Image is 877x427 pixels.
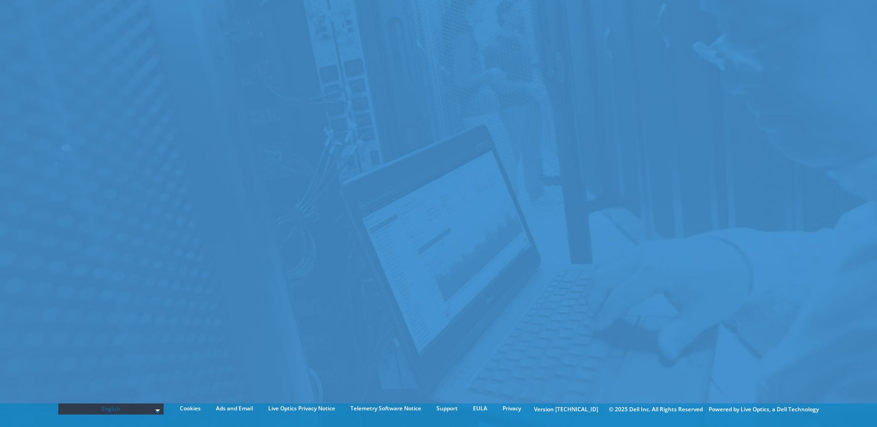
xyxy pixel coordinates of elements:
[604,404,707,415] li: © 2025 Dell Inc. All Rights Reserved
[343,403,428,414] a: Telemetry Software Notice
[496,403,528,414] a: Privacy
[529,404,603,415] li: Version [TECHNICAL_ID]
[209,403,260,414] a: Ads and Email
[466,403,494,414] a: EULA
[709,404,819,415] li: Powered by Live Optics, a Dell Technology
[429,403,465,414] a: Support
[63,403,159,415] span: English
[173,403,208,414] a: Cookies
[261,403,342,414] a: Live Optics Privacy Notice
